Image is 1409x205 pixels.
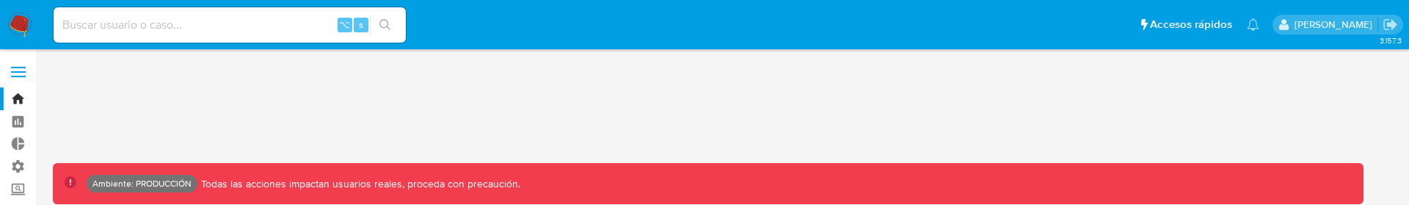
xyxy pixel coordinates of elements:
p: Todas las acciones impactan usuarios reales, proceda con precaución. [197,177,520,191]
a: Notificaciones [1247,18,1259,31]
a: Salir [1383,17,1398,32]
p: omar.guzman@mercadolibre.com.co [1295,18,1377,32]
span: ⌥ [339,18,350,32]
button: search-icon [370,15,400,35]
span: s [359,18,363,32]
input: Buscar usuario o caso... [54,15,406,35]
p: Ambiente: PRODUCCIÓN [92,181,192,187]
span: Accesos rápidos [1150,17,1232,32]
